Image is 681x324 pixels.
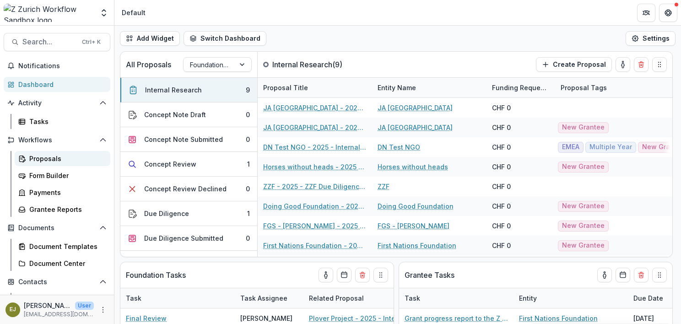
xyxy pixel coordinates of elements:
div: Task [399,288,513,308]
div: Task Assignee [235,288,303,308]
div: Funding Requested [486,78,555,97]
a: Horses without heads [378,162,448,172]
p: [EMAIL_ADDRESS][DOMAIN_NAME] [24,310,94,319]
div: Payments [29,188,103,197]
div: CHF 0 [492,123,511,132]
p: [PERSON_NAME] [24,301,71,310]
a: Payments [15,185,110,200]
div: CHF 0 [492,182,511,191]
button: Open Activity [4,96,110,110]
div: CHF 0 [492,103,511,113]
a: First Nations Foundation [378,241,456,250]
p: Grantee Tasks [405,270,454,281]
p: All Proposals [126,59,171,70]
div: Default [122,8,146,17]
a: Dashboard [4,77,110,92]
a: Form Builder [15,168,110,183]
div: Entity Name [372,83,422,92]
button: Drag [652,57,667,72]
button: Due Diligence Submitted0 [120,226,257,251]
button: Concept Review Declined0 [120,177,257,201]
button: Drag [373,268,388,282]
span: Notifications [18,62,107,70]
div: Concept Review [144,159,196,169]
a: Document Center [15,256,110,271]
div: 0 [246,184,250,194]
div: Concept Note Draft [144,110,206,119]
button: Open Contacts [4,275,110,289]
div: Proposal Title [258,78,372,97]
p: Internal Research ( 9 ) [272,59,342,70]
a: Grantee Reports [15,202,110,217]
div: Form Builder [29,171,103,180]
button: Switch Dashboard [184,31,266,46]
div: Entity [513,293,542,303]
div: CHF 0 [492,241,511,250]
button: Search... [4,33,110,51]
button: Partners [637,4,655,22]
div: Entity Name [372,78,486,97]
button: More [97,304,108,315]
span: Contacts [18,278,96,286]
span: EMEA [562,143,579,151]
a: DN Test NGO - 2025 - Internal Research Form [263,142,367,152]
a: Doing Good Foundation - 2025 - New Grant Application [263,201,367,211]
button: Notifications [4,59,110,73]
div: Related Proposal [303,288,418,308]
button: toggle-assigned-to-me [616,57,630,72]
div: 0 [246,135,250,144]
span: New Grantee [562,124,605,131]
a: Doing Good Foundation [378,201,454,211]
span: Activity [18,99,96,107]
a: JA [GEOGRAPHIC_DATA] [378,103,453,113]
div: Due Diligence Submitted [144,233,223,243]
div: Funding Requested [486,83,555,92]
div: 0 [246,233,250,243]
div: Tasks [29,117,103,126]
div: Task [120,288,235,308]
div: Emelie Jutblad [10,307,16,313]
button: Open entity switcher [97,4,110,22]
a: Grant progress report to the Z Zurich Foundation_ [405,313,508,323]
div: Due Diligence [144,209,189,218]
a: First Nations Foundation [519,313,598,323]
div: Dashboard [18,80,103,89]
a: JA [GEOGRAPHIC_DATA] - 2025 - New Grant Application [263,123,367,132]
button: Settings [626,31,676,46]
div: CHF 0 [492,201,511,211]
a: ZZF [378,182,389,191]
div: CHF 0 [492,142,511,152]
div: 9 [246,85,250,95]
p: User [75,302,94,310]
button: Create Proposal [536,57,612,72]
a: Plover Project - 2025 - Internal Research Form [309,313,412,323]
button: Due Diligence1 [120,201,257,226]
button: Drag [652,268,667,282]
button: Delete card [634,268,649,282]
button: Open Workflows [4,133,110,147]
div: 1 [247,159,250,169]
span: Documents [18,224,96,232]
span: Multiple Year [589,143,632,151]
div: CHF 0 [492,162,511,172]
span: New Grantee [562,202,605,210]
button: Concept Note Submitted0 [120,127,257,152]
div: Task [120,293,147,303]
a: JA [GEOGRAPHIC_DATA] - 2025 - Renewal Grant Application [263,103,367,113]
a: Grantees [15,293,110,308]
span: Search... [22,38,76,46]
img: Z Zurich Workflow Sandbox logo [4,4,94,22]
button: Delete card [634,57,649,72]
button: toggle-assigned-to-me [319,268,333,282]
div: Document Templates [29,242,103,251]
div: Entity [513,288,628,308]
a: Horses without heads - 2025 - New Grant Application [263,162,367,172]
div: Proposal Tags [555,83,612,92]
a: FGS - [PERSON_NAME] - 2025 - New Grant Application [263,221,367,231]
p: Foundation Tasks [126,270,186,281]
a: DN Test NGO [378,142,420,152]
button: Calendar [616,268,630,282]
div: Proposal Title [258,83,313,92]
